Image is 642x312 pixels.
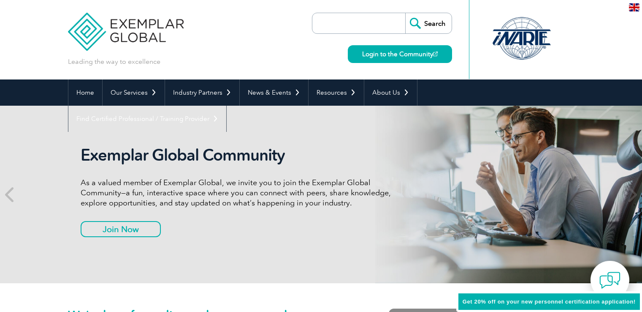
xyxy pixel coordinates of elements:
[364,79,417,106] a: About Us
[240,79,308,106] a: News & Events
[433,52,438,56] img: open_square.png
[68,106,226,132] a: Find Certified Professional / Training Provider
[599,270,620,291] img: contact-chat.png
[348,45,452,63] a: Login to the Community
[68,79,102,106] a: Home
[629,3,639,11] img: en
[81,145,397,165] h2: Exemplar Global Community
[309,79,364,106] a: Resources
[405,13,452,33] input: Search
[81,178,397,208] p: As a valued member of Exemplar Global, we invite you to join the Exemplar Global Community—a fun,...
[103,79,165,106] a: Our Services
[165,79,239,106] a: Industry Partners
[81,221,161,237] a: Join Now
[463,298,636,305] span: Get 20% off on your new personnel certification application!
[68,57,160,66] p: Leading the way to excellence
